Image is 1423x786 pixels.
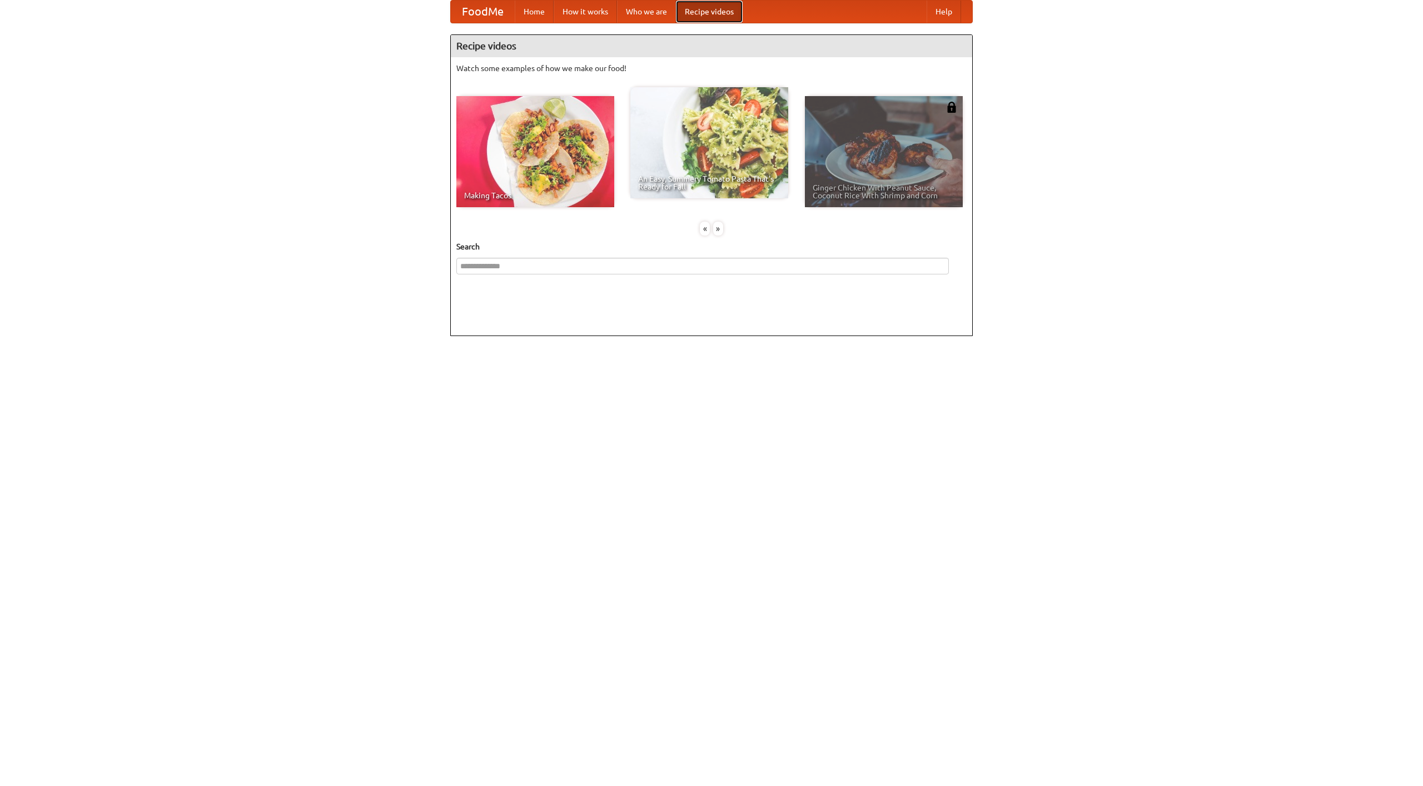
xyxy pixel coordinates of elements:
a: Recipe videos [676,1,743,23]
a: How it works [554,1,617,23]
div: » [713,222,723,236]
span: Making Tacos [464,192,606,199]
a: Making Tacos [456,96,614,207]
a: FoodMe [451,1,515,23]
h5: Search [456,241,967,252]
img: 483408.png [946,102,957,113]
a: An Easy, Summery Tomato Pasta That's Ready for Fall [630,87,788,198]
a: Home [515,1,554,23]
span: An Easy, Summery Tomato Pasta That's Ready for Fall [638,175,780,191]
a: Who we are [617,1,676,23]
h4: Recipe videos [451,35,972,57]
a: Help [927,1,961,23]
div: « [700,222,710,236]
p: Watch some examples of how we make our food! [456,63,967,74]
